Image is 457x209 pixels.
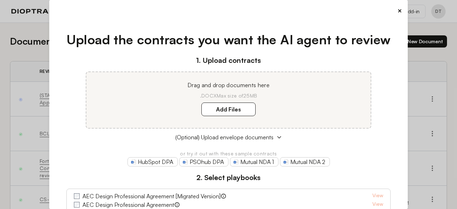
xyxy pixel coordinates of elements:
[179,157,228,166] a: PSOhub DPA
[66,150,391,157] p: or try it out with these sample contracts
[175,133,273,141] span: (Optional) Upload envelope documents
[66,30,391,49] h1: Upload the contracts you want the AI agent to review
[66,172,391,183] h3: 2. Select playbooks
[372,192,383,200] a: View
[82,192,221,200] label: AEC Design Professional Agreement [Migrated Version]
[95,92,362,99] p: .DOCX Max size of 25MB
[82,200,174,209] label: AEC Design Professional Agreement
[66,55,391,66] h3: 1. Upload contracts
[280,157,330,166] a: Mutual NDA 2
[95,81,362,89] p: Drag and drop documents here
[397,6,402,16] button: ×
[201,103,256,116] label: Add Files
[66,133,391,141] button: (Optional) Upload envelope documents
[230,157,278,166] a: Mutual NDA 1
[372,200,383,209] a: View
[127,157,178,166] a: HubSpot DPA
